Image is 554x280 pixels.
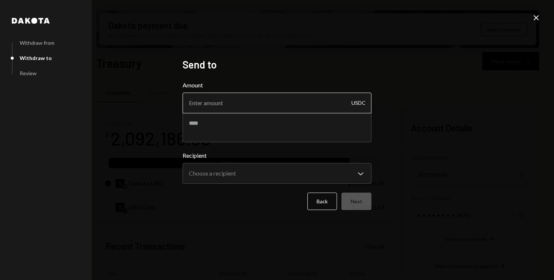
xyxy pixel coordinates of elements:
input: Enter amount [183,93,371,113]
div: USDC [351,93,366,113]
div: Withdraw from [20,40,54,46]
button: Back [307,193,337,210]
label: Recipient [183,151,371,160]
div: Withdraw to [20,55,52,61]
div: Review [20,70,37,76]
h2: Send to [183,57,371,72]
label: Amount [183,81,371,90]
button: Recipient [183,163,371,184]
